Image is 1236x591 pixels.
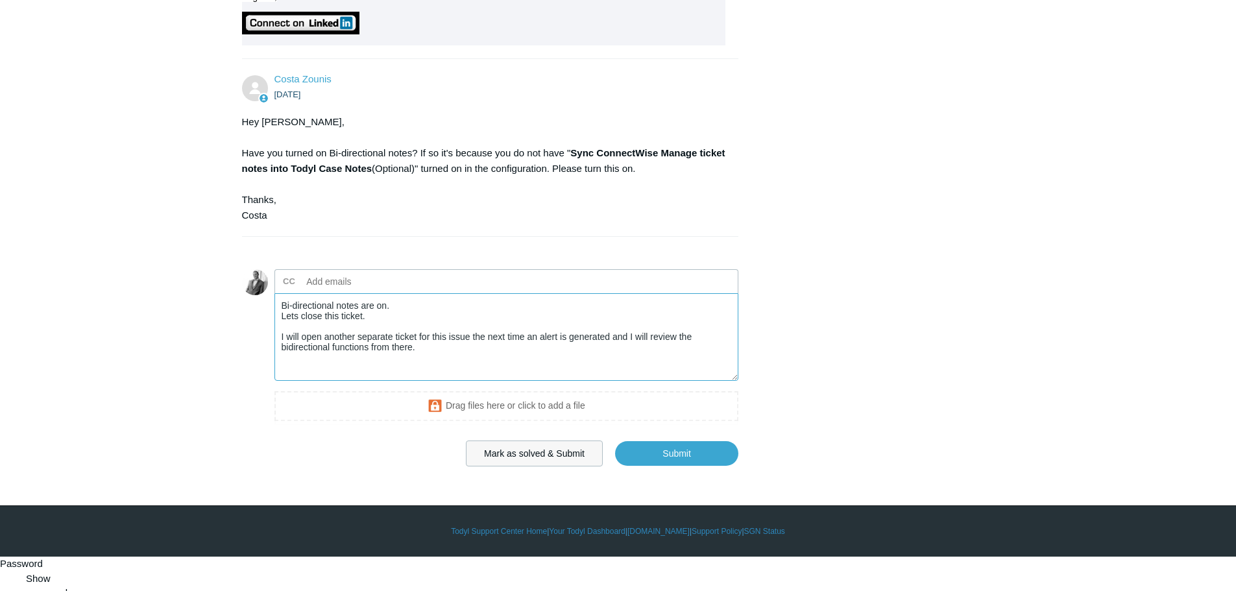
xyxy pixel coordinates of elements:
[242,114,726,223] div: Hey [PERSON_NAME], Have you turned on Bi-directional notes? If so it's because you do not have " ...
[283,272,295,291] label: CC
[744,525,785,537] a: SGN Status
[627,525,690,537] a: [DOMAIN_NAME]
[451,525,547,537] a: Todyl Support Center Home
[466,440,603,466] button: Mark as solved & Submit
[692,525,742,537] a: Support Policy
[242,26,359,36] a: https://www.linkedin.com/in/mzcarpenter/
[302,272,441,291] input: Add emails
[274,90,301,99] time: 09/15/2025, 10:22
[549,525,625,537] a: Your Todyl Dashboard
[242,147,725,174] strong: Sync ConnectWise Manage ticket notes into Todyl Case Notes
[274,293,739,381] textarea: Add your reply
[274,73,332,84] a: Costa Zounis
[615,441,738,466] input: Submit
[242,525,995,537] div: | | | |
